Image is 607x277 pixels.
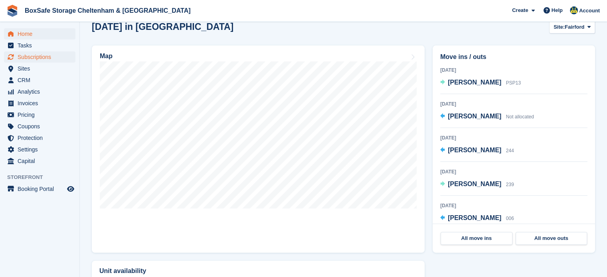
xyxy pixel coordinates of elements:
a: menu [4,132,75,143]
a: menu [4,51,75,63]
a: menu [4,75,75,86]
a: Preview store [66,184,75,194]
span: Settings [18,144,65,155]
a: Map [92,45,425,253]
span: Home [18,28,65,39]
a: menu [4,98,75,109]
a: menu [4,63,75,74]
span: [PERSON_NAME] [448,113,501,120]
a: All move ins [441,232,512,245]
span: [PERSON_NAME] [448,214,501,221]
img: Kim Virabi [570,6,578,14]
div: [DATE] [440,67,587,74]
a: [PERSON_NAME] 244 [440,145,514,156]
span: Pricing [18,109,65,120]
div: [DATE] [440,134,587,141]
span: [PERSON_NAME] [448,79,501,86]
span: Invoices [18,98,65,109]
span: Coupons [18,121,65,132]
a: [PERSON_NAME] Not allocated [440,112,534,122]
a: menu [4,121,75,132]
span: Site: [554,23,565,31]
a: menu [4,155,75,167]
span: Tasks [18,40,65,51]
span: [PERSON_NAME] [448,147,501,153]
span: [PERSON_NAME] [448,181,501,187]
span: Sites [18,63,65,74]
a: menu [4,183,75,194]
a: All move outs [516,232,587,245]
span: Analytics [18,86,65,97]
span: Fairford [565,23,584,31]
div: [DATE] [440,168,587,175]
span: Capital [18,155,65,167]
span: Account [579,7,600,15]
span: CRM [18,75,65,86]
span: Storefront [7,173,79,181]
a: menu [4,40,75,51]
div: [DATE] [440,100,587,108]
span: PSP13 [506,80,521,86]
h2: [DATE] in [GEOGRAPHIC_DATA] [92,22,233,32]
a: [PERSON_NAME] PSP13 [440,78,521,88]
h2: Unit availability [99,267,146,275]
span: Subscriptions [18,51,65,63]
a: [PERSON_NAME] 239 [440,179,514,190]
span: Create [512,6,528,14]
span: 239 [506,182,514,187]
span: Help [552,6,563,14]
span: Protection [18,132,65,143]
h2: Map [100,53,113,60]
span: 006 [506,216,514,221]
span: Booking Portal [18,183,65,194]
button: Site: Fairford [549,20,595,33]
img: stora-icon-8386f47178a22dfd0bd8f6a31ec36ba5ce8667c1dd55bd0f319d3a0aa187defe.svg [6,5,18,17]
a: [PERSON_NAME] 006 [440,213,514,224]
span: Not allocated [506,114,534,120]
a: menu [4,86,75,97]
h2: Move ins / outs [440,52,587,62]
a: menu [4,109,75,120]
a: BoxSafe Storage Cheltenham & [GEOGRAPHIC_DATA] [22,4,194,17]
a: menu [4,144,75,155]
a: menu [4,28,75,39]
span: 244 [506,148,514,153]
div: [DATE] [440,202,587,209]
